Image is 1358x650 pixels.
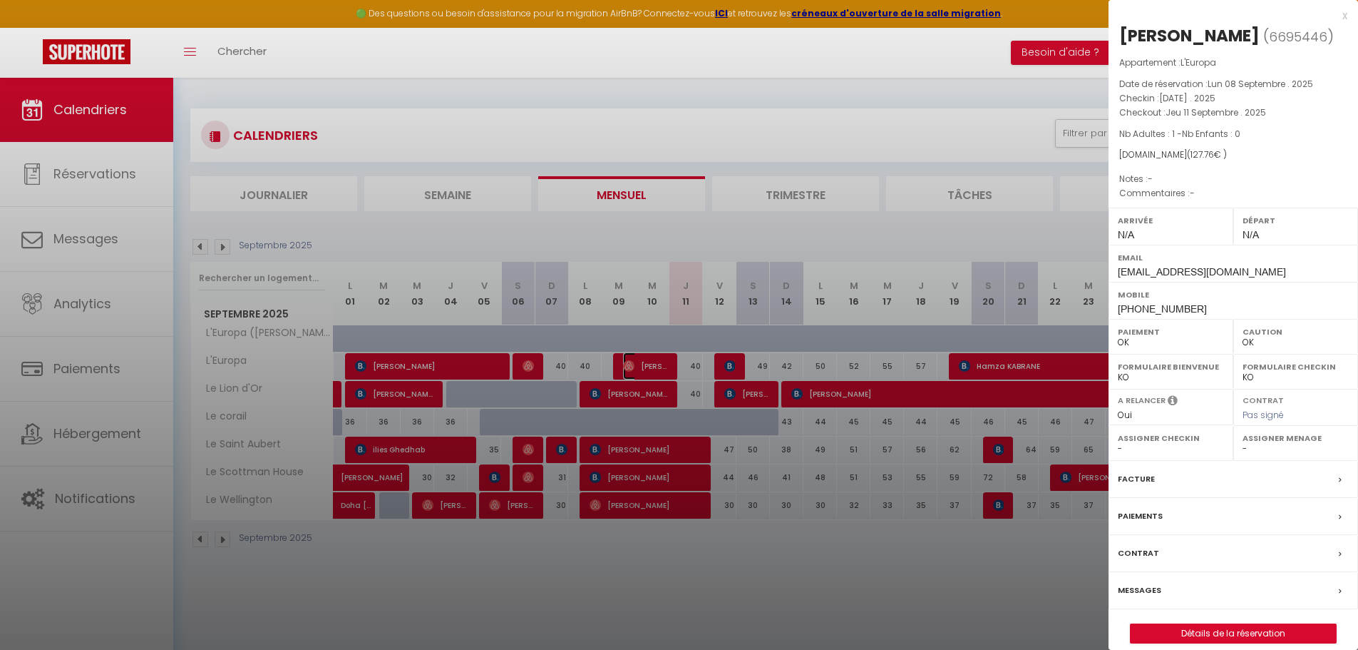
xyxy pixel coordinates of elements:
[1118,395,1166,407] label: A relancer
[1108,7,1347,24] div: x
[1130,624,1337,644] button: Détails de la réservation
[1190,148,1214,161] span: 127.76
[1118,266,1286,278] span: [EMAIL_ADDRESS][DOMAIN_NAME]
[1243,409,1284,421] span: Pas signé
[1119,148,1347,162] div: [DOMAIN_NAME]
[1119,186,1347,200] p: Commentaires :
[1263,26,1334,46] span: ( )
[1182,128,1240,140] span: Nb Enfants : 0
[1119,172,1347,186] p: Notes :
[1148,173,1153,185] span: -
[1166,106,1266,118] span: Jeu 11 Septembre . 2025
[1243,229,1259,240] span: N/A
[1243,213,1349,228] label: Départ
[1208,78,1313,90] span: Lun 08 Septembre . 2025
[1118,250,1349,265] label: Email
[1269,28,1327,46] span: 6695446
[1118,472,1155,487] label: Facture
[1118,360,1224,374] label: Formulaire Bienvenue
[1118,509,1163,524] label: Paiements
[1119,128,1240,140] span: Nb Adultes : 1 -
[1190,187,1195,199] span: -
[1119,24,1260,47] div: [PERSON_NAME]
[1168,395,1178,410] i: Sélectionner OUI si vous souhaiter envoyer les séquences de messages post-checkout
[11,6,54,49] button: Ouvrir le widget de chat LiveChat
[1118,431,1224,445] label: Assigner Checkin
[1119,106,1347,120] p: Checkout :
[1118,229,1134,240] span: N/A
[1243,395,1284,404] label: Contrat
[1159,92,1215,104] span: [DATE] . 2025
[1118,325,1224,339] label: Paiement
[1297,586,1347,639] iframe: Chat
[1243,325,1349,339] label: Caution
[1119,91,1347,106] p: Checkin :
[1118,303,1207,315] span: [PHONE_NUMBER]
[1118,288,1349,302] label: Mobile
[1243,360,1349,374] label: Formulaire Checkin
[1243,431,1349,445] label: Assigner Menage
[1118,583,1161,598] label: Messages
[1180,56,1216,68] span: L'Europa
[1119,56,1347,70] p: Appartement :
[1119,77,1347,91] p: Date de réservation :
[1118,546,1159,561] label: Contrat
[1131,624,1336,643] a: Détails de la réservation
[1187,148,1227,161] span: ( € )
[1118,213,1224,228] label: Arrivée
